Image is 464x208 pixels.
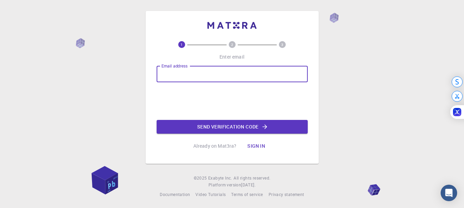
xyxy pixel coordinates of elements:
[241,182,256,187] span: [DATE] .
[160,192,190,197] span: Documentation
[231,191,263,198] a: Terms of service
[208,175,232,181] span: Exabyte Inc.
[441,185,457,201] div: Open Intercom Messenger
[193,143,237,149] p: Already on Mat3ra?
[242,139,271,153] button: Sign in
[269,192,304,197] span: Privacy statement
[219,53,245,60] p: Enter email
[241,182,256,188] a: [DATE].
[231,42,233,47] text: 2
[195,192,226,197] span: Video Tutorials
[208,182,241,188] span: Platform version
[231,192,263,197] span: Terms of service
[181,42,183,47] text: 1
[281,42,283,47] text: 3
[160,191,190,198] a: Documentation
[208,175,232,182] a: Exabyte Inc.
[234,175,270,182] span: All rights reserved.
[269,191,304,198] a: Privacy statement
[161,63,188,69] label: Email address
[195,191,226,198] a: Video Tutorials
[157,120,308,134] button: Send verification code
[180,88,284,114] iframe: reCAPTCHA
[194,175,208,182] span: © 2025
